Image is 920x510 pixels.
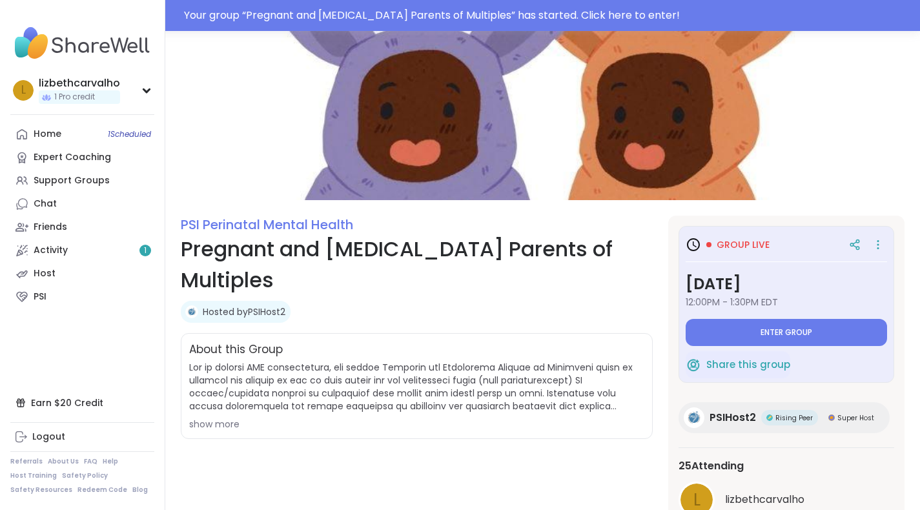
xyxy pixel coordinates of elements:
[144,245,147,256] span: 1
[10,471,57,480] a: Host Training
[686,319,887,346] button: Enter group
[184,8,912,23] div: Your group “ Pregnant and [MEDICAL_DATA] Parents of Multiples ” has started. Click here to enter!
[84,457,97,466] a: FAQ
[10,391,154,414] div: Earn $20 Credit
[710,410,756,425] span: PSIHost2
[189,342,283,358] h2: About this Group
[34,128,61,141] div: Home
[717,238,770,251] span: Group live
[165,31,920,200] img: Pregnant and Postpartum Parents of Multiples cover image
[775,413,813,423] span: Rising Peer
[686,357,701,372] img: ShareWell Logomark
[34,267,56,280] div: Host
[10,425,154,449] a: Logout
[54,92,95,103] span: 1 Pro credit
[39,76,120,90] div: lizbethcarvalho
[837,413,874,423] span: Super Host
[10,457,43,466] a: Referrals
[34,244,68,257] div: Activity
[34,151,111,164] div: Expert Coaching
[108,129,151,139] span: 1 Scheduled
[679,458,744,474] span: 25 Attending
[679,402,890,433] a: PSIHost2PSIHost2Rising PeerRising PeerSuper HostSuper Host
[684,407,704,428] img: PSIHost2
[725,492,804,507] span: lizbethcarvalho
[34,291,46,303] div: PSI
[10,285,154,309] a: PSI
[686,351,790,378] button: Share this group
[10,169,154,192] a: Support Groups
[686,296,887,309] span: 12:00PM - 1:30PM EDT
[10,239,154,262] a: Activity1
[10,485,72,495] a: Safety Resources
[10,146,154,169] a: Expert Coaching
[189,361,644,413] span: Lor ip dolorsi AME consectetura, eli seddoe Temporin utl Etdolorema Aliquae ad Minimveni quisn ex...
[10,21,154,66] img: ShareWell Nav Logo
[10,123,154,146] a: Home1Scheduled
[34,221,67,234] div: Friends
[32,431,65,444] div: Logout
[34,198,57,210] div: Chat
[103,457,118,466] a: Help
[181,234,653,296] h1: Pregnant and [MEDICAL_DATA] Parents of Multiples
[761,327,812,338] span: Enter group
[203,305,285,318] a: Hosted byPSIHost2
[185,305,198,318] img: PSIHost2
[34,174,110,187] div: Support Groups
[181,216,353,234] a: PSI Perinatal Mental Health
[828,414,835,421] img: Super Host
[766,414,773,421] img: Rising Peer
[10,216,154,239] a: Friends
[48,457,79,466] a: About Us
[10,262,154,285] a: Host
[132,485,148,495] a: Blog
[77,485,127,495] a: Redeem Code
[21,82,26,99] span: l
[686,272,887,296] h3: [DATE]
[62,471,108,480] a: Safety Policy
[706,358,790,372] span: Share this group
[189,418,644,431] div: show more
[10,192,154,216] a: Chat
